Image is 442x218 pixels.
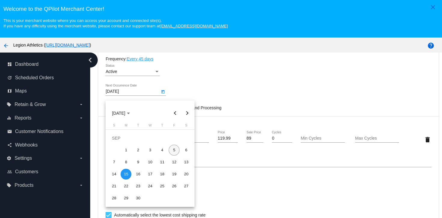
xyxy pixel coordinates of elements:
[133,169,143,180] div: 16
[132,144,144,156] td: September 2, 2025
[121,181,131,192] div: 22
[109,193,119,204] div: 28
[108,180,120,192] td: September 21, 2025
[133,181,143,192] div: 23
[108,168,120,180] td: September 14, 2025
[121,157,131,168] div: 8
[145,157,155,168] div: 10
[145,181,155,192] div: 24
[157,169,167,180] div: 18
[120,192,132,204] td: September 29, 2025
[156,168,168,180] td: September 18, 2025
[156,144,168,156] td: September 4, 2025
[144,180,156,192] td: September 24, 2025
[181,169,192,180] div: 20
[144,144,156,156] td: September 3, 2025
[108,132,192,144] td: SEP
[132,180,144,192] td: September 23, 2025
[133,193,143,204] div: 30
[132,168,144,180] td: September 16, 2025
[169,157,180,168] div: 12
[169,169,180,180] div: 19
[108,192,120,204] td: September 28, 2025
[169,181,180,192] div: 26
[132,123,144,129] th: Tuesday
[168,180,180,192] td: September 26, 2025
[109,157,119,168] div: 7
[157,157,167,168] div: 11
[180,180,192,192] td: September 27, 2025
[181,145,192,156] div: 6
[169,107,181,119] button: Previous month
[156,180,168,192] td: September 25, 2025
[180,168,192,180] td: September 20, 2025
[112,111,130,116] span: [DATE]
[120,123,132,129] th: Monday
[180,123,192,129] th: Saturday
[121,145,131,156] div: 1
[181,181,192,192] div: 27
[109,181,119,192] div: 21
[180,156,192,168] td: September 13, 2025
[180,144,192,156] td: September 6, 2025
[121,169,131,180] div: 15
[157,181,167,192] div: 25
[181,107,193,119] button: Next month
[121,193,131,204] div: 29
[168,144,180,156] td: September 5, 2025
[108,156,120,168] td: September 7, 2025
[169,145,180,156] div: 5
[168,123,180,129] th: Friday
[168,168,180,180] td: September 19, 2025
[145,169,155,180] div: 17
[109,169,119,180] div: 14
[108,123,120,129] th: Sunday
[156,123,168,129] th: Thursday
[144,123,156,129] th: Wednesday
[168,156,180,168] td: September 12, 2025
[107,107,135,119] button: Choose month and year
[132,156,144,168] td: September 9, 2025
[133,157,143,168] div: 9
[156,156,168,168] td: September 11, 2025
[120,156,132,168] td: September 8, 2025
[144,156,156,168] td: September 10, 2025
[120,180,132,192] td: September 22, 2025
[181,157,192,168] div: 13
[157,145,167,156] div: 4
[144,168,156,180] td: September 17, 2025
[132,192,144,204] td: September 30, 2025
[145,145,155,156] div: 3
[133,145,143,156] div: 2
[120,144,132,156] td: September 1, 2025
[120,168,132,180] td: September 15, 2025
